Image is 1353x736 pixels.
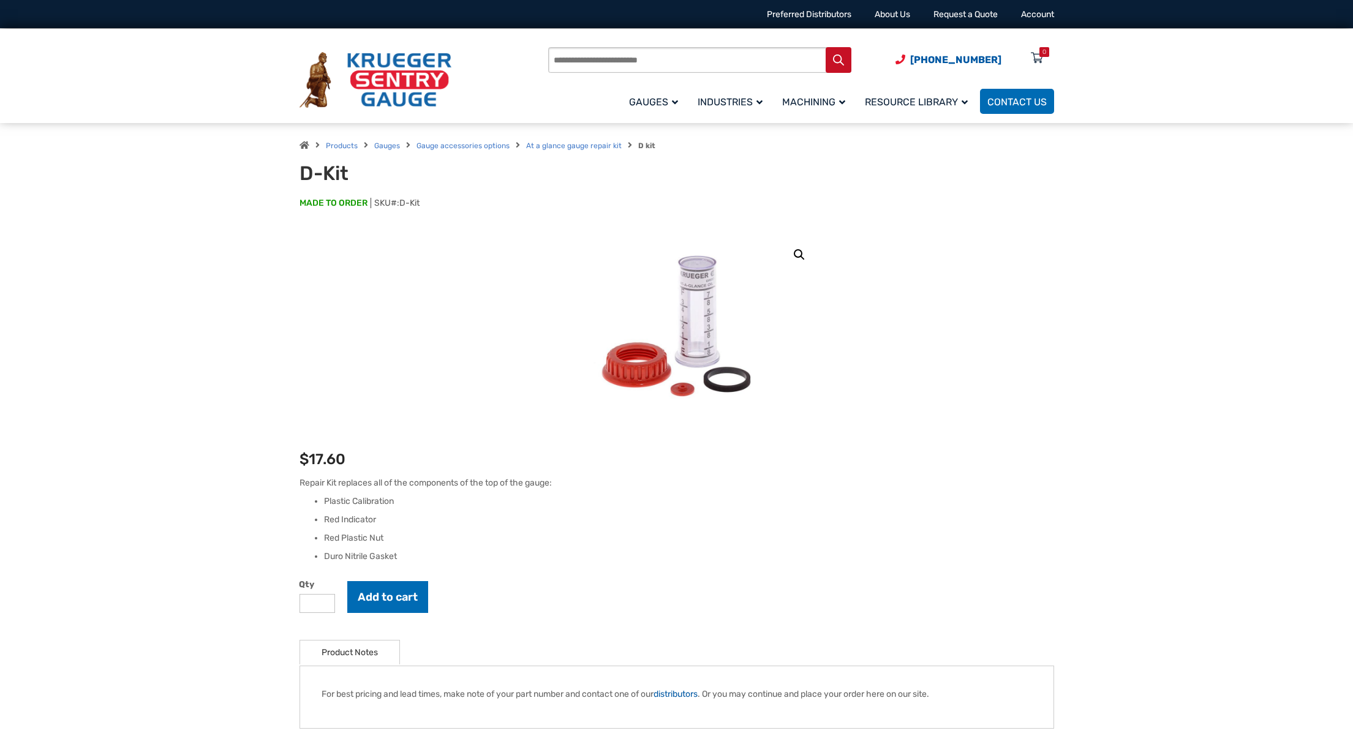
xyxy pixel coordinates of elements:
a: About Us [875,9,910,20]
p: Repair Kit replaces all of the components of the top of the gauge: [300,476,1054,489]
a: View full-screen image gallery [788,244,810,266]
span: Contact Us [987,96,1047,108]
img: Krueger Sentry Gauge [300,52,451,108]
a: Products [326,141,358,150]
a: Gauges [622,87,690,116]
bdi: 17.60 [300,451,345,468]
img: D-Kit [585,234,769,418]
h1: D-Kit [300,162,601,185]
a: Contact Us [980,89,1054,114]
a: Preferred Distributors [767,9,851,20]
span: MADE TO ORDER [300,197,367,209]
span: $ [300,451,309,468]
a: Account [1021,9,1054,20]
span: Resource Library [865,96,968,108]
input: Product quantity [300,594,335,613]
a: distributors [654,689,698,699]
a: Request a Quote [933,9,998,20]
p: For best pricing and lead times, make note of your part number and contact one of our . Or you ma... [322,688,1032,700]
span: Machining [782,96,845,108]
a: Gauges [374,141,400,150]
li: Duro Nitrile Gasket [324,550,1054,563]
div: 0 [1042,47,1046,57]
span: D-Kit [399,198,420,208]
button: Add to cart [347,581,428,613]
li: Red Plastic Nut [324,532,1054,544]
strong: D kit [638,141,655,150]
li: Plastic Calibration [324,495,1054,508]
a: Product Notes [322,640,378,664]
span: Gauges [629,96,678,108]
span: SKU#: [371,198,420,208]
a: Phone Number (920) 434-8860 [895,52,1001,67]
a: At a glance gauge repair kit [526,141,622,150]
a: Resource Library [857,87,980,116]
a: Industries [690,87,775,116]
span: Industries [698,96,763,108]
li: Red Indicator [324,514,1054,526]
a: Machining [775,87,857,116]
span: [PHONE_NUMBER] [910,54,1001,66]
a: Gauge accessories options [416,141,510,150]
